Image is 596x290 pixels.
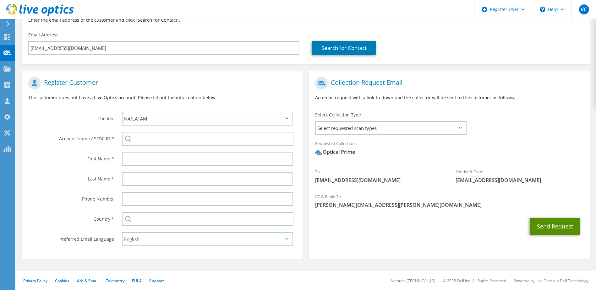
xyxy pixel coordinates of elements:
[149,278,164,283] a: Support
[315,148,355,156] div: Optical Prime
[28,16,583,23] h3: Enter the email address of the customer and click “Search for Contact”.
[23,278,47,283] a: Privacy Policy
[312,41,376,55] a: Search for Contact
[315,201,583,208] span: [PERSON_NAME][EMAIL_ADDRESS][PERSON_NAME][DOMAIN_NAME]
[28,94,296,101] p: The customer does not have a Live Optics account. Please fill out the information below.
[28,192,114,202] label: Phone Number
[309,190,589,212] div: CC & Reply To
[28,172,114,182] label: Last Name *
[315,177,443,184] span: [EMAIL_ADDRESS][DOMAIN_NAME]
[28,212,114,222] label: Country *
[77,278,98,283] a: Ads & Email
[540,7,545,12] svg: \n
[28,112,114,122] label: Theater
[28,32,58,38] label: Email Address
[55,278,69,283] a: Cookies
[309,137,589,162] div: Requested Collections
[132,278,142,283] a: EULA
[28,132,114,142] label: Account Name / SFDC ID *
[315,112,361,118] label: Select Collection Type
[456,177,583,184] span: [EMAIL_ADDRESS][DOMAIN_NAME]
[443,278,506,283] li: © 2025 Dell Inc. All Rights Reserved
[315,77,580,89] h1: Collection Request Email
[315,94,583,101] p: An email request with a link to download the collector will be sent to the customer as follows.
[316,122,465,134] span: Select requested scan types
[309,165,449,187] div: To
[106,278,124,283] a: Telemetry
[28,77,293,89] h1: Register Customer
[530,218,580,235] button: Send Request
[514,278,588,283] li: Powered by Live Optics, a Dell Technology
[449,165,590,187] div: Sender & From
[28,152,114,162] label: First Name *
[579,4,589,14] span: VC
[391,278,435,283] li: Version: [TECHNICAL_ID]
[28,232,114,242] label: Preferred Email Language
